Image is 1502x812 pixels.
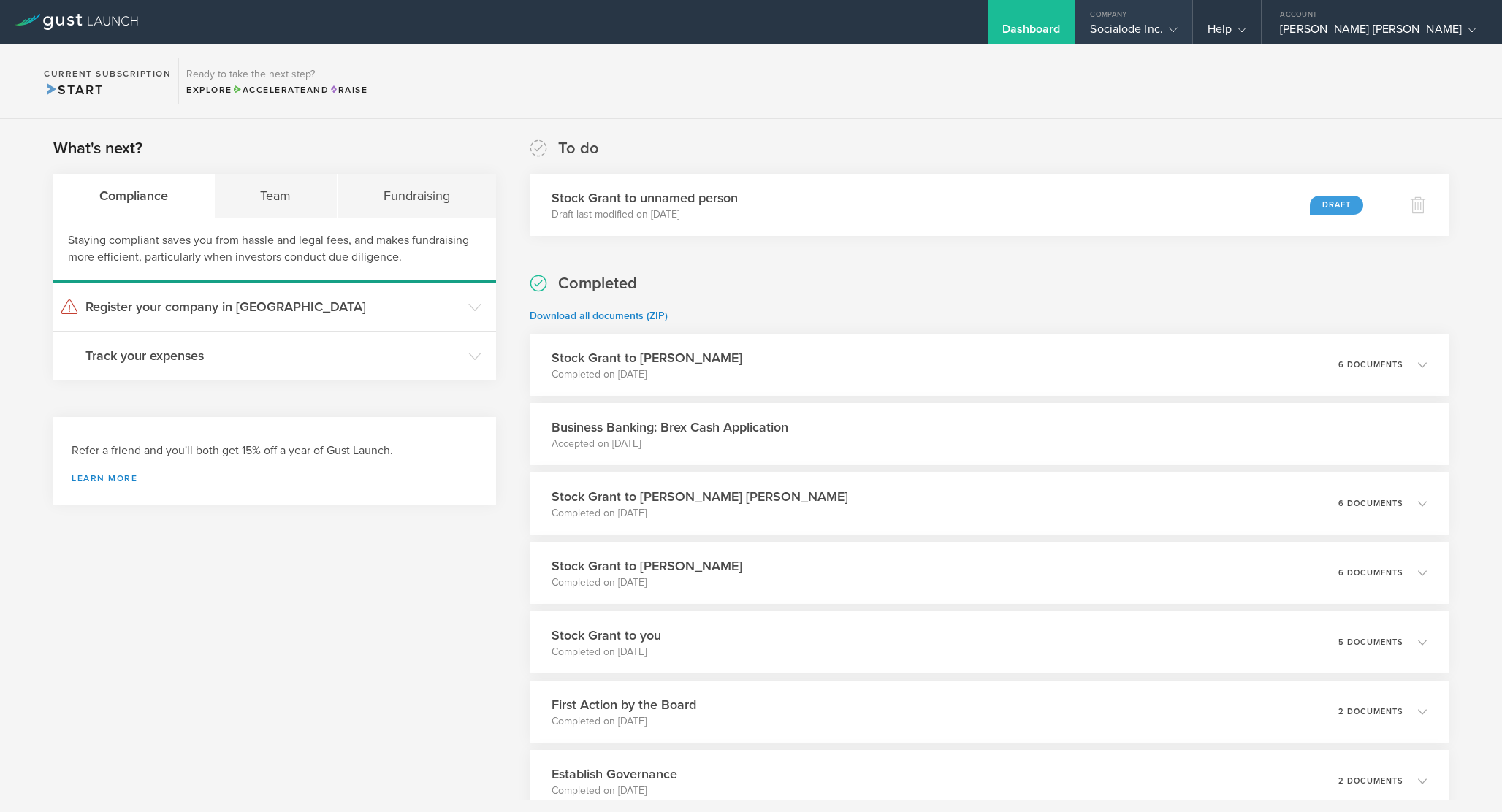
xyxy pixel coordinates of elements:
[1310,196,1363,215] div: Draft
[552,645,661,659] p: Completed on [DATE]
[232,85,307,95] span: Accelerate
[552,207,738,222] p: Draft last modified on [DATE]
[552,487,848,506] h3: Stock Grant to [PERSON_NAME] [PERSON_NAME]
[53,138,142,159] h2: What's next?
[558,138,599,159] h2: To do
[552,437,788,451] p: Accepted on [DATE]
[215,174,338,218] div: Team
[552,784,677,798] p: Completed on [DATE]
[552,506,848,521] p: Completed on [DATE]
[72,443,478,459] h3: Refer a friend and you'll both get 15% off a year of Gust Launch.
[1002,22,1061,44] div: Dashboard
[1338,361,1403,369] p: 6 documents
[329,85,367,95] span: Raise
[1429,742,1502,812] iframe: Chat Widget
[53,218,496,283] div: Staying compliant saves you from hassle and legal fees, and makes fundraising more efficient, par...
[1338,499,1403,507] p: 6 documents
[1208,22,1246,44] div: Help
[1338,638,1403,646] p: 5 documents
[552,367,742,382] p: Completed on [DATE]
[558,273,637,294] h2: Completed
[44,82,103,98] span: Start
[186,83,367,96] div: Explore
[178,58,375,104] div: Ready to take the next step?ExploreAccelerateandRaise
[552,348,742,367] h3: Stock Grant to [PERSON_NAME]
[552,626,661,645] h3: Stock Grant to you
[552,418,788,437] h3: Business Banking: Brex Cash Application
[44,69,171,78] h2: Current Subscription
[530,310,668,322] a: Download all documents (ZIP)
[85,346,461,365] h3: Track your expenses
[338,174,496,218] div: Fundraising
[72,474,478,483] a: Learn more
[1090,22,1177,44] div: Socialode Inc.
[552,714,696,729] p: Completed on [DATE]
[552,695,696,714] h3: First Action by the Board
[552,765,677,784] h3: Establish Governance
[1280,22,1476,44] div: [PERSON_NAME] [PERSON_NAME]
[1338,708,1403,716] p: 2 documents
[232,85,329,95] span: and
[85,297,461,316] h3: Register your company in [GEOGRAPHIC_DATA]
[1338,569,1403,577] p: 6 documents
[186,69,367,80] h3: Ready to take the next step?
[552,556,742,575] h3: Stock Grant to [PERSON_NAME]
[552,575,742,590] p: Completed on [DATE]
[1338,777,1403,785] p: 2 documents
[53,174,215,218] div: Compliance
[552,188,738,207] h3: Stock Grant to unnamed person
[530,174,1387,236] div: Stock Grant to unnamed personDraft last modified on [DATE]Draft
